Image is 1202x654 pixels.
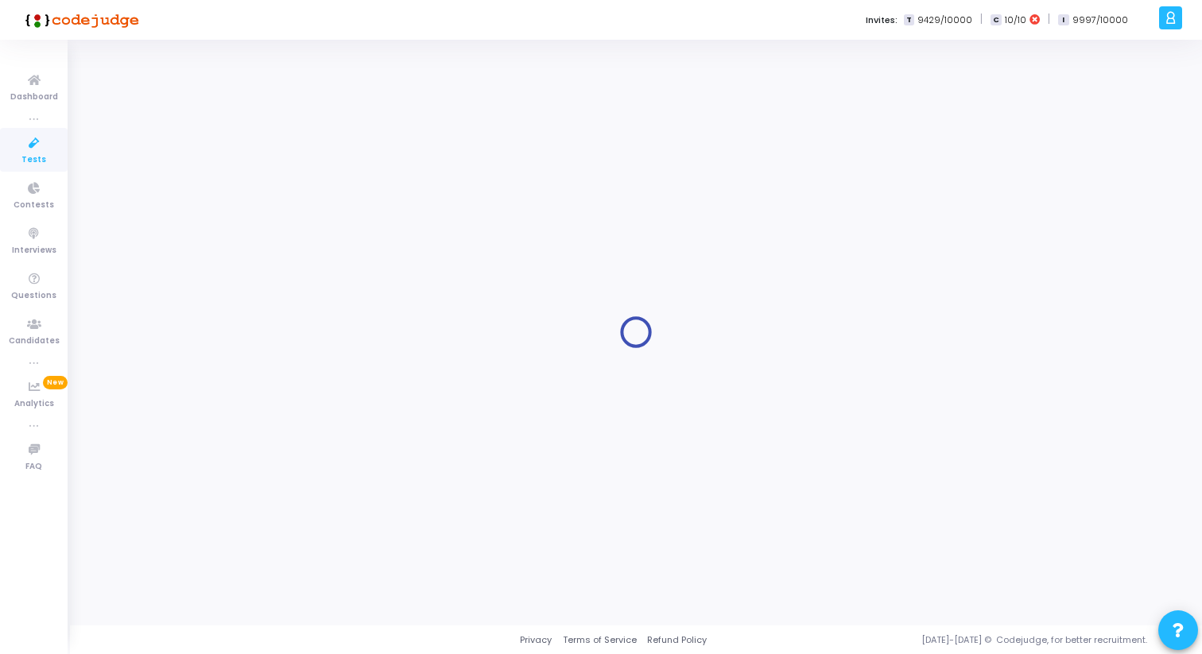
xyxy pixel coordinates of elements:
[707,633,1182,647] div: [DATE]-[DATE] © Codejudge, for better recruitment.
[1058,14,1068,26] span: I
[1048,11,1050,28] span: |
[14,397,54,411] span: Analytics
[980,11,983,28] span: |
[1005,14,1026,27] span: 10/10
[43,376,68,389] span: New
[20,4,139,36] img: logo
[520,633,552,647] a: Privacy
[904,14,914,26] span: T
[9,335,60,348] span: Candidates
[25,460,42,474] span: FAQ
[10,91,58,104] span: Dashboard
[866,14,898,27] label: Invites:
[991,14,1001,26] span: C
[14,199,54,212] span: Contests
[917,14,972,27] span: 9429/10000
[647,633,707,647] a: Refund Policy
[563,633,637,647] a: Terms of Service
[11,289,56,303] span: Questions
[1072,14,1128,27] span: 9997/10000
[12,244,56,257] span: Interviews
[21,153,46,167] span: Tests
